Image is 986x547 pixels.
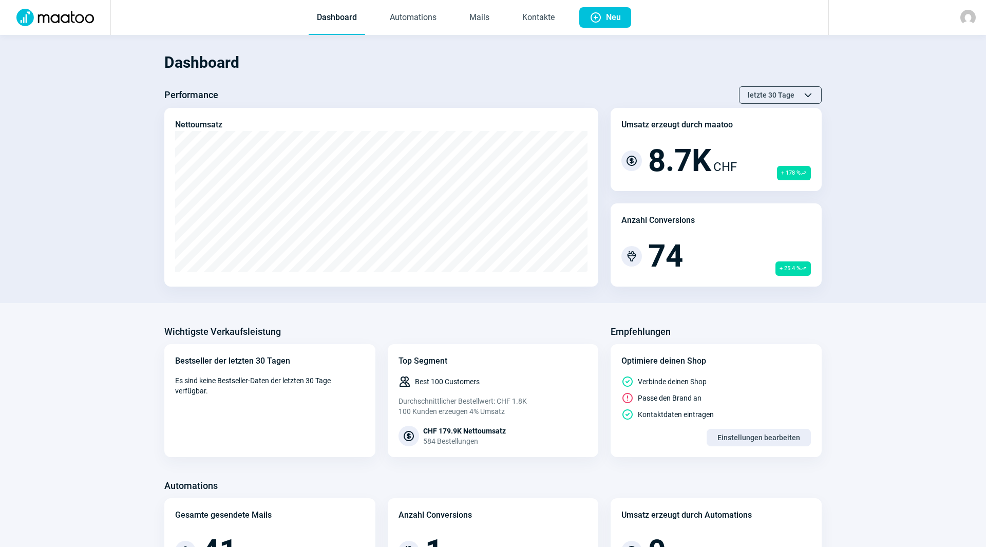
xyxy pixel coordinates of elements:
h3: Empfehlungen [611,324,671,340]
div: Bestseller der letzten 30 Tagen [175,355,365,367]
h1: Dashboard [164,45,822,80]
span: Neu [606,7,621,28]
a: Automations [382,1,445,35]
span: Einstellungen bearbeiten [717,429,800,446]
div: Umsatz erzeugt durch Automations [621,509,752,521]
img: Logo [10,9,100,26]
div: 584 Bestellungen [423,436,506,446]
span: 8.7K [648,145,711,176]
span: letzte 30 Tage [748,87,794,103]
div: CHF 179.9K Nettoumsatz [423,426,506,436]
h3: Performance [164,87,218,103]
div: Umsatz erzeugt durch maatoo [621,119,733,131]
h3: Wichtigste Verkaufsleistung [164,324,281,340]
div: Optimiere deinen Shop [621,355,811,367]
img: avatar [960,10,976,25]
div: Anzahl Conversions [399,509,472,521]
button: Einstellungen bearbeiten [707,429,811,446]
a: Mails [461,1,498,35]
span: Es sind keine Bestseller-Daten der letzten 30 Tage verfügbar. [175,375,365,396]
span: + 25.4 % [775,261,811,276]
button: Neu [579,7,631,28]
span: Verbinde deinen Shop [638,376,707,387]
div: Top Segment [399,355,588,367]
span: Best 100 Customers [415,376,480,387]
span: + 178 % [777,166,811,180]
div: Durchschnittlicher Bestellwert: CHF 1.8K 100 Kunden erzeugen 4% Umsatz [399,396,588,417]
div: Anzahl Conversions [621,214,695,227]
span: 74 [648,241,683,272]
a: Kontakte [514,1,563,35]
div: Gesamte gesendete Mails [175,509,272,521]
div: Nettoumsatz [175,119,222,131]
span: CHF [713,158,737,176]
span: Passe den Brand an [638,393,701,403]
span: Kontaktdaten eintragen [638,409,714,420]
h3: Automations [164,478,218,494]
a: Dashboard [309,1,365,35]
